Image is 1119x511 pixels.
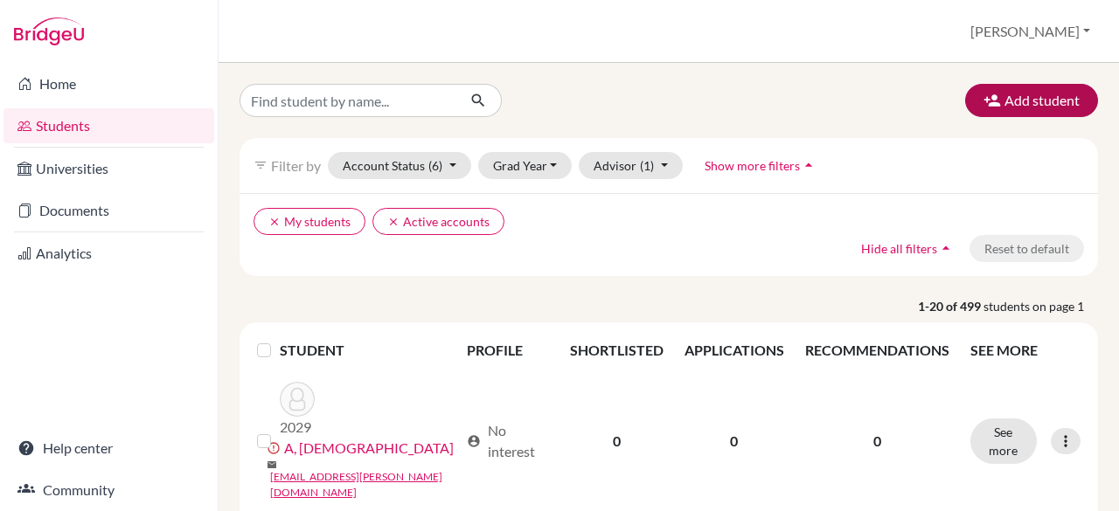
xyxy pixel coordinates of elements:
div: No interest [467,420,549,462]
button: Show more filtersarrow_drop_up [690,152,832,179]
img: A, Advaith [280,382,315,417]
th: APPLICATIONS [674,329,795,371]
span: mail [267,459,277,470]
th: STUDENT [280,329,456,371]
td: 0 [674,371,795,511]
button: Advisor(1) [579,152,683,179]
p: 0 [805,431,949,452]
a: A, [DEMOGRAPHIC_DATA] [284,438,454,459]
span: Show more filters [705,158,800,173]
button: Grad Year [478,152,573,179]
button: Account Status(6) [328,152,471,179]
button: clearMy students [254,208,365,235]
a: [EMAIL_ADDRESS][PERSON_NAME][DOMAIN_NAME] [270,469,459,501]
a: Community [3,473,214,508]
i: arrow_drop_up [937,239,955,257]
span: (1) [640,158,654,173]
button: [PERSON_NAME] [963,15,1098,48]
th: SHORTLISTED [559,329,674,371]
a: Home [3,66,214,101]
a: Documents [3,193,214,228]
button: clearActive accounts [372,208,504,235]
strong: 1-20 of 499 [918,297,983,315]
span: students on page 1 [983,297,1098,315]
a: Universities [3,151,214,186]
span: (6) [428,158,442,173]
i: filter_list [254,158,268,172]
th: PROFILE [456,329,559,371]
td: 0 [559,371,674,511]
button: Add student [965,84,1098,117]
span: Hide all filters [861,241,937,256]
i: clear [387,216,400,228]
p: 2029 [280,417,315,438]
button: See more [970,418,1037,464]
button: Hide all filtersarrow_drop_up [846,235,970,262]
span: account_circle [467,434,481,448]
i: clear [268,216,281,228]
a: Students [3,108,214,143]
a: Analytics [3,236,214,271]
th: RECOMMENDATIONS [795,329,960,371]
span: Filter by [271,157,321,174]
button: Reset to default [970,235,1084,262]
a: Help center [3,431,214,466]
i: arrow_drop_up [800,156,817,174]
th: SEE MORE [960,329,1091,371]
img: Bridge-U [14,17,84,45]
input: Find student by name... [240,84,456,117]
